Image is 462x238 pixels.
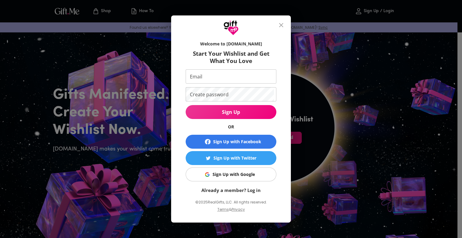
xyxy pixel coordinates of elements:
a: Privacy [232,207,245,212]
p: © 2025 RealGifts, LLC. All rights reserved. [186,198,276,206]
span: Sign Up [186,109,276,115]
img: GiftMe Logo [223,20,239,35]
button: Sign Up with GoogleSign Up with Google [186,167,276,181]
a: Terms [217,207,229,212]
p: & [229,206,232,218]
div: Sign Up with Twitter [213,155,256,161]
div: Sign Up with Facebook [213,138,261,145]
button: Sign Up with Facebook [186,135,276,149]
img: Sign Up with Twitter [206,156,210,160]
img: Sign Up with Google [205,172,210,177]
button: Sign Up [186,105,276,119]
a: Already a member? Log in [201,187,261,193]
h6: Start Your Wishlist and Get What You Love [186,50,276,64]
h6: OR [186,124,276,130]
button: Sign Up with TwitterSign Up with Twitter [186,151,276,165]
div: Sign Up with Google [213,171,255,178]
button: close [274,18,288,32]
h6: Welcome to [DOMAIN_NAME] [186,41,276,47]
